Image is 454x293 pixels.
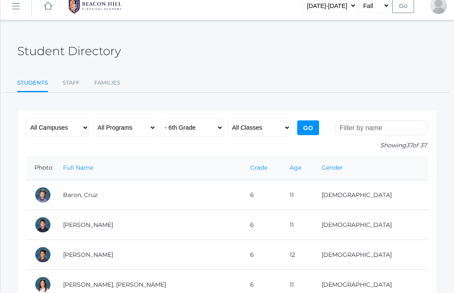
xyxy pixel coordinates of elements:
[242,181,281,210] td: 6
[34,247,51,264] div: Asher Bradley
[94,75,120,92] a: Families
[335,141,428,150] p: Showing of 37
[55,240,242,270] td: [PERSON_NAME]
[17,75,48,93] a: Students
[242,240,281,270] td: 6
[313,240,428,270] td: [DEMOGRAPHIC_DATA]
[34,187,51,204] div: Cruz Baron
[281,210,313,240] td: 11
[55,210,242,240] td: [PERSON_NAME]
[34,217,51,234] div: Nathan Beaty
[26,156,55,181] th: Photo
[322,164,343,172] a: Gender
[250,164,267,172] a: Grade
[63,75,79,92] a: Staff
[281,181,313,210] td: 11
[313,181,428,210] td: [DEMOGRAPHIC_DATA]
[335,121,428,136] input: Filter by name
[55,181,242,210] td: Baron, Cruz
[406,142,412,149] span: 37
[281,240,313,270] td: 12
[63,164,93,172] a: Full Name
[313,210,428,240] td: [DEMOGRAPHIC_DATA]
[242,210,281,240] td: 6
[290,164,301,172] a: Age
[297,121,319,136] input: Go
[17,45,121,58] h2: Student Directory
